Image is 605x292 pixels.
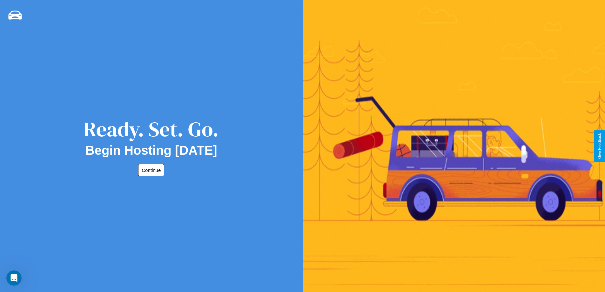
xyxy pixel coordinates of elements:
iframe: Intercom live chat [6,270,22,286]
h2: Begin Hosting [DATE] [85,143,217,158]
div: Ready. Set. Go. [84,115,219,143]
button: Continue [138,164,164,176]
div: Give Feedback [597,133,602,159]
